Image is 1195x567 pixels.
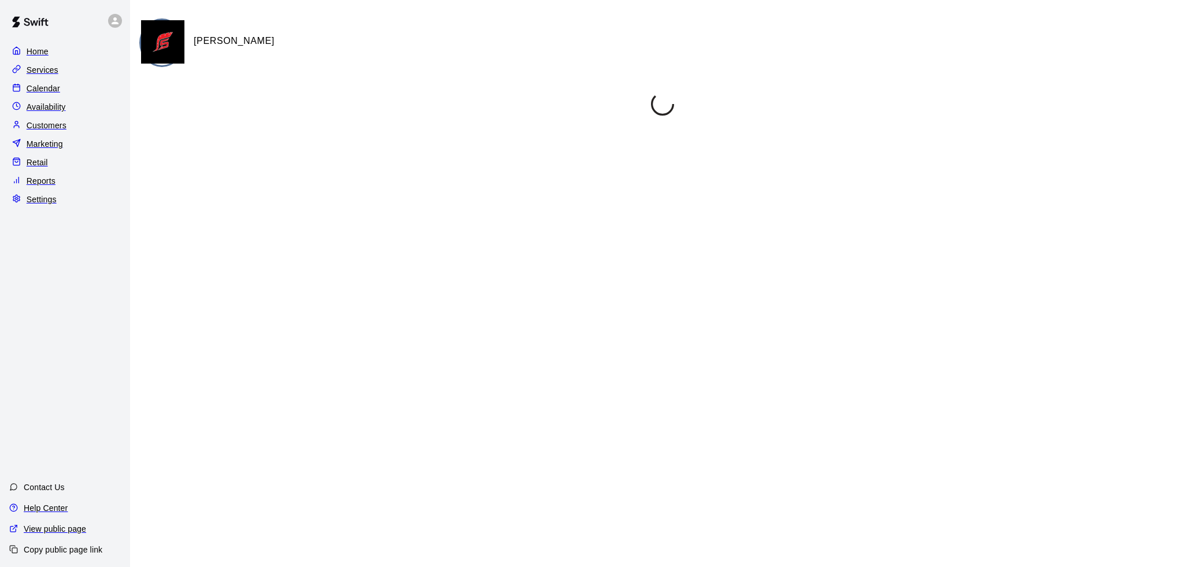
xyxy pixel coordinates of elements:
p: Contact Us [24,481,65,493]
p: Services [27,64,58,76]
p: Marketing [27,138,63,150]
a: Settings [9,191,121,208]
p: Availability [27,101,66,113]
a: Reports [9,172,121,190]
a: Customers [9,117,121,134]
a: Availability [9,98,121,116]
p: View public page [24,523,86,535]
a: Services [9,61,121,79]
p: Customers [27,120,66,131]
p: Settings [27,194,57,205]
p: Home [27,46,49,57]
img: Tyler Spartans logo [141,20,184,64]
a: Calendar [9,80,121,97]
h6: [PERSON_NAME] [194,34,275,49]
p: Calendar [27,83,60,94]
a: Marketing [9,135,121,153]
p: Reports [27,175,56,187]
p: Help Center [24,502,68,514]
a: Retail [9,154,121,171]
p: Copy public page link [24,544,102,555]
a: Home [9,43,121,60]
p: Retail [27,157,48,168]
